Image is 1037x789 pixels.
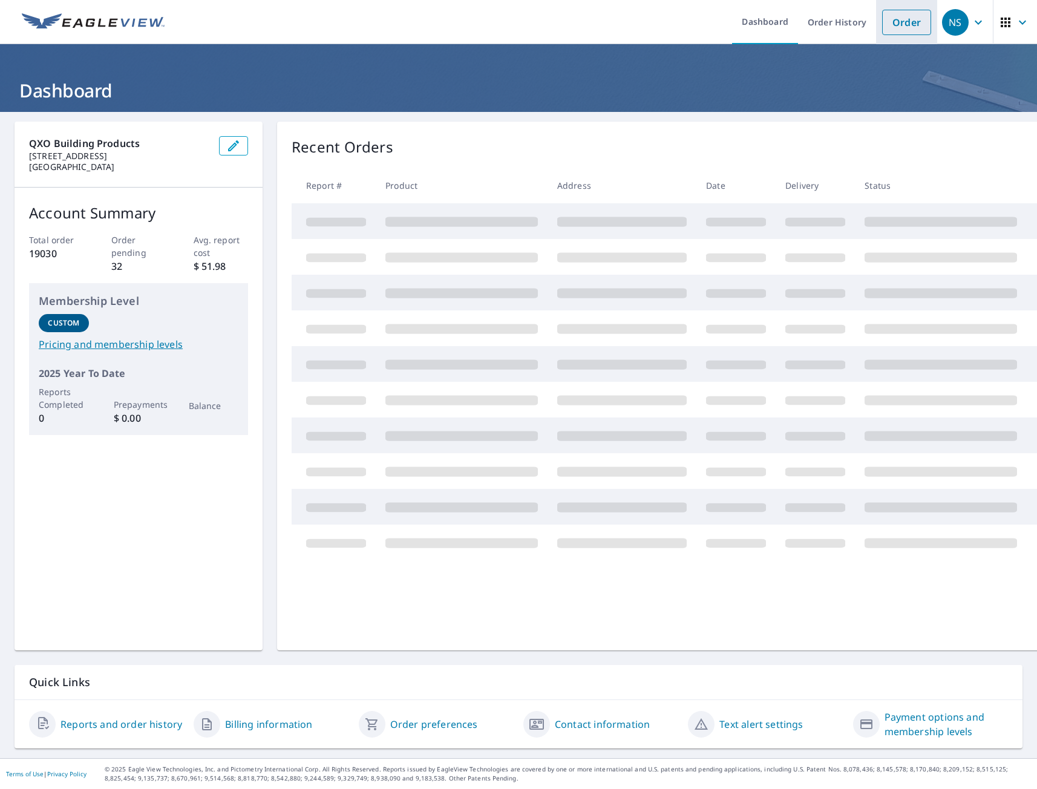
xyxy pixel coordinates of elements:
[105,765,1031,783] p: © 2025 Eagle View Technologies, Inc. and Pictometry International Corp. All Rights Reserved. Repo...
[39,411,89,425] p: 0
[390,717,478,732] a: Order preferences
[194,259,249,273] p: $ 51.98
[39,366,238,381] p: 2025 Year To Date
[189,399,239,412] p: Balance
[548,168,696,203] th: Address
[292,136,393,158] p: Recent Orders
[39,293,238,309] p: Membership Level
[39,337,238,352] a: Pricing and membership levels
[15,78,1022,103] h1: Dashboard
[29,234,84,246] p: Total order
[855,168,1027,203] th: Status
[22,13,165,31] img: EV Logo
[29,675,1008,690] p: Quick Links
[882,10,931,35] a: Order
[29,246,84,261] p: 19030
[29,202,248,224] p: Account Summary
[114,398,164,411] p: Prepayments
[111,259,166,273] p: 32
[885,710,1008,739] a: Payment options and membership levels
[114,411,164,425] p: $ 0.00
[61,717,182,732] a: Reports and order history
[776,168,855,203] th: Delivery
[719,717,803,732] a: Text alert settings
[39,385,89,411] p: Reports Completed
[29,162,209,172] p: [GEOGRAPHIC_DATA]
[29,136,209,151] p: QXO Building products
[942,9,969,36] div: NS
[225,717,312,732] a: Billing information
[696,168,776,203] th: Date
[29,151,209,162] p: [STREET_ADDRESS]
[194,234,249,259] p: Avg. report cost
[6,770,87,778] p: |
[376,168,548,203] th: Product
[555,717,650,732] a: Contact information
[111,234,166,259] p: Order pending
[48,318,79,329] p: Custom
[292,168,376,203] th: Report #
[47,770,87,778] a: Privacy Policy
[6,770,44,778] a: Terms of Use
